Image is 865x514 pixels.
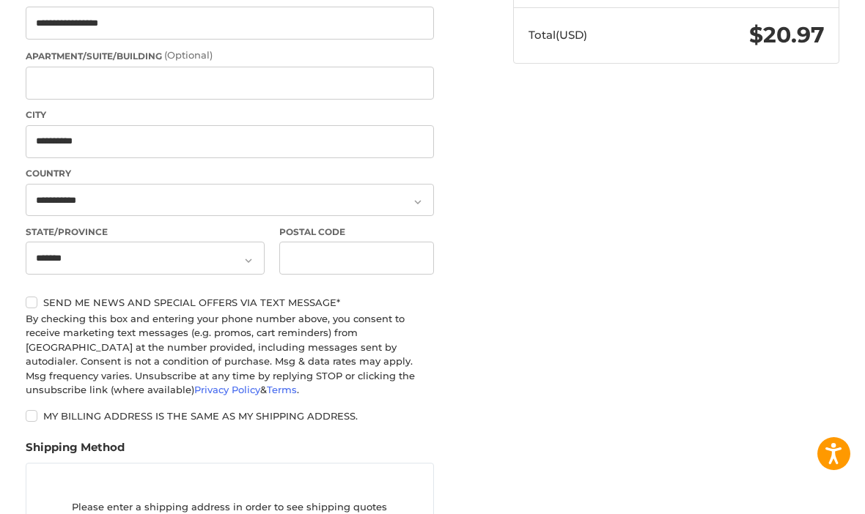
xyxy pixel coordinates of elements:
label: Postal Code [279,226,434,239]
label: Send me news and special offers via text message* [26,297,435,308]
label: Country [26,167,435,180]
a: Privacy Policy [194,384,260,395]
span: $20.97 [749,21,825,48]
label: Apartment/Suite/Building [26,48,435,63]
small: (Optional) [164,49,213,61]
span: Total (USD) [529,28,587,42]
div: By checking this box and entering your phone number above, you consent to receive marketing text ... [26,312,435,398]
label: My billing address is the same as my shipping address. [26,410,435,422]
legend: Shipping Method [26,439,125,463]
label: City [26,108,435,122]
label: State/Province [26,226,265,239]
a: Terms [267,384,297,395]
iframe: Google Customer Reviews [744,474,865,514]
